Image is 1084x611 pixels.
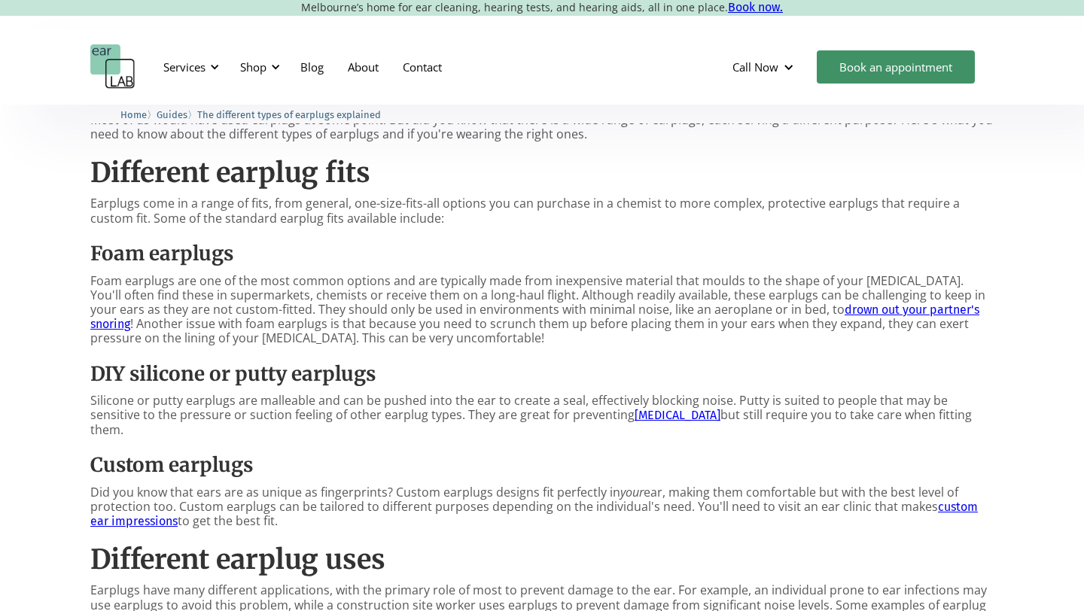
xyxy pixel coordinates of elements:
p: Most of us would have used earplugs at some point. But did you know that there is a wide range of... [90,113,994,141]
a: Contact [391,45,454,89]
div: Call Now [720,44,809,90]
span: Home [120,109,147,120]
h3: Foam earplugs [90,241,994,266]
div: Services [154,44,224,90]
div: Call Now [732,59,778,74]
a: Book an appointment [817,50,975,84]
li: 〉 [120,107,157,123]
span: The different types of earplugs explained [197,109,381,120]
li: 〉 [157,107,197,123]
span: Guides [157,109,187,120]
h3: Custom earplugs [90,452,994,478]
p: Foam earplugs are one of the most common options and are typically made from inexpensive material... [90,274,994,346]
a: Blog [288,45,336,89]
div: Shop [231,44,285,90]
a: drown out your partner's snoring [90,302,979,331]
em: your [620,484,644,500]
h2: Different earplug fits [90,157,994,189]
a: Guides [157,107,187,121]
p: Silicone or putty earplugs are malleable and can be pushed into the ear to create a seal, effecti... [90,394,994,437]
h2: Different earplug uses [90,543,994,576]
div: Services [163,59,206,74]
h3: DIY silicone or putty earplugs [90,361,994,387]
a: Home [120,107,147,121]
a: The different types of earplugs explained [197,107,381,121]
a: custom ear impressions [90,500,978,528]
a: About [336,45,391,89]
div: Shop [240,59,266,74]
p: Did you know that ears are as unique as fingerprints? Custom earplugs designs fit perfectly in ea... [90,485,994,529]
a: [MEDICAL_DATA] [635,408,720,422]
a: home [90,44,135,90]
p: Earplugs come in a range of fits, from general, one-size-fits-all options you can purchase in a c... [90,196,994,225]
